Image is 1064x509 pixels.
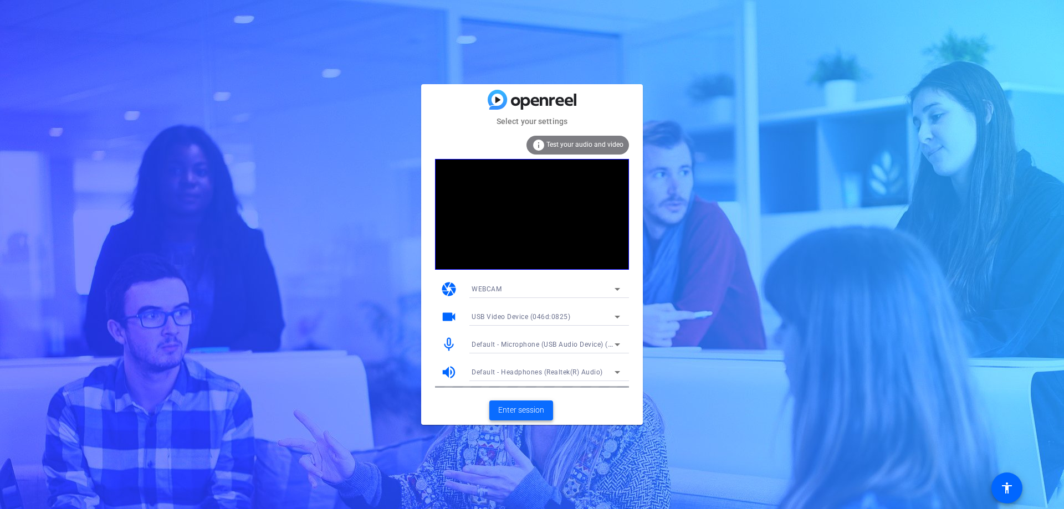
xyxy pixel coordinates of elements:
[472,313,570,321] span: USB Video Device (046d:0825)
[472,368,603,376] span: Default - Headphones (Realtek(R) Audio)
[441,281,457,297] mat-icon: camera
[1000,481,1014,495] mat-icon: accessibility
[546,141,623,148] span: Test your audio and video
[488,90,576,109] img: blue-gradient.svg
[441,309,457,325] mat-icon: videocam
[498,404,544,416] span: Enter session
[441,336,457,353] mat-icon: mic_none
[472,285,502,293] span: WEBCAM
[441,364,457,381] mat-icon: volume_up
[532,138,545,152] mat-icon: info
[421,115,643,127] mat-card-subtitle: Select your settings
[472,340,646,348] span: Default - Microphone (USB Audio Device) (046d:0825)
[489,400,553,420] button: Enter session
